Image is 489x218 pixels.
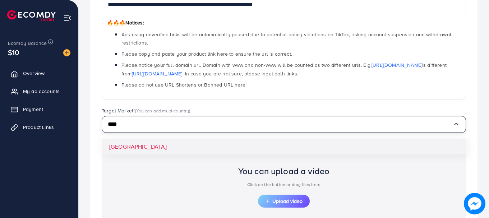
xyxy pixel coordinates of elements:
span: $10 [8,47,19,57]
span: Overview [23,70,45,77]
img: image [63,49,70,56]
a: [URL][DOMAIN_NAME] [132,70,183,77]
span: Upload video [265,199,303,204]
span: Notices: [107,19,144,26]
a: Overview [5,66,73,80]
span: Ecomdy Balance [8,40,47,47]
span: Please copy and paste your product link here to ensure the url is correct. [121,50,292,57]
img: menu [63,14,71,22]
a: [URL][DOMAIN_NAME] [372,61,422,69]
span: (You can add multi-country) [135,107,190,114]
span: Please do not use URL Shortens or Banned URL here! [121,81,246,88]
div: Search for option [102,116,466,133]
span: Ads using unverified links will be automatically paused due to potential policy violations on Tik... [121,31,451,46]
img: logo [7,10,56,21]
span: My ad accounts [23,88,60,95]
img: image [464,193,485,214]
span: Product Links [23,124,54,131]
input: Search for option [108,119,453,130]
a: Payment [5,102,73,116]
li: [GEOGRAPHIC_DATA] [102,139,466,154]
a: My ad accounts [5,84,73,98]
span: 🔥🔥🔥 [107,19,125,26]
a: Product Links [5,120,73,134]
h2: You can upload a video [238,166,330,176]
button: Upload video [258,195,310,208]
p: Click on the button or drag files here [238,180,330,189]
span: Please notice your full domain url. Domain with www and non-www will be counted as two different ... [121,61,447,77]
label: Target Market [102,107,190,114]
span: Payment [23,106,43,113]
